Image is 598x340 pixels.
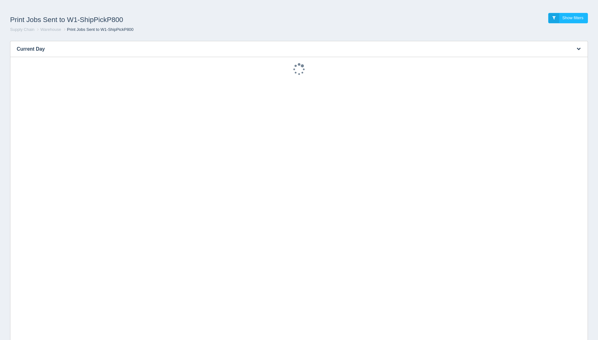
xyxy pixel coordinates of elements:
[10,13,299,27] h1: Print Jobs Sent to W1-ShipPickP800
[40,27,61,32] a: Warehouse
[10,27,34,32] a: Supply Chain
[548,13,588,23] a: Show filters
[10,41,568,57] h3: Current Day
[562,15,583,20] span: Show filters
[62,27,134,33] li: Print Jobs Sent to W1-ShipPickP800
